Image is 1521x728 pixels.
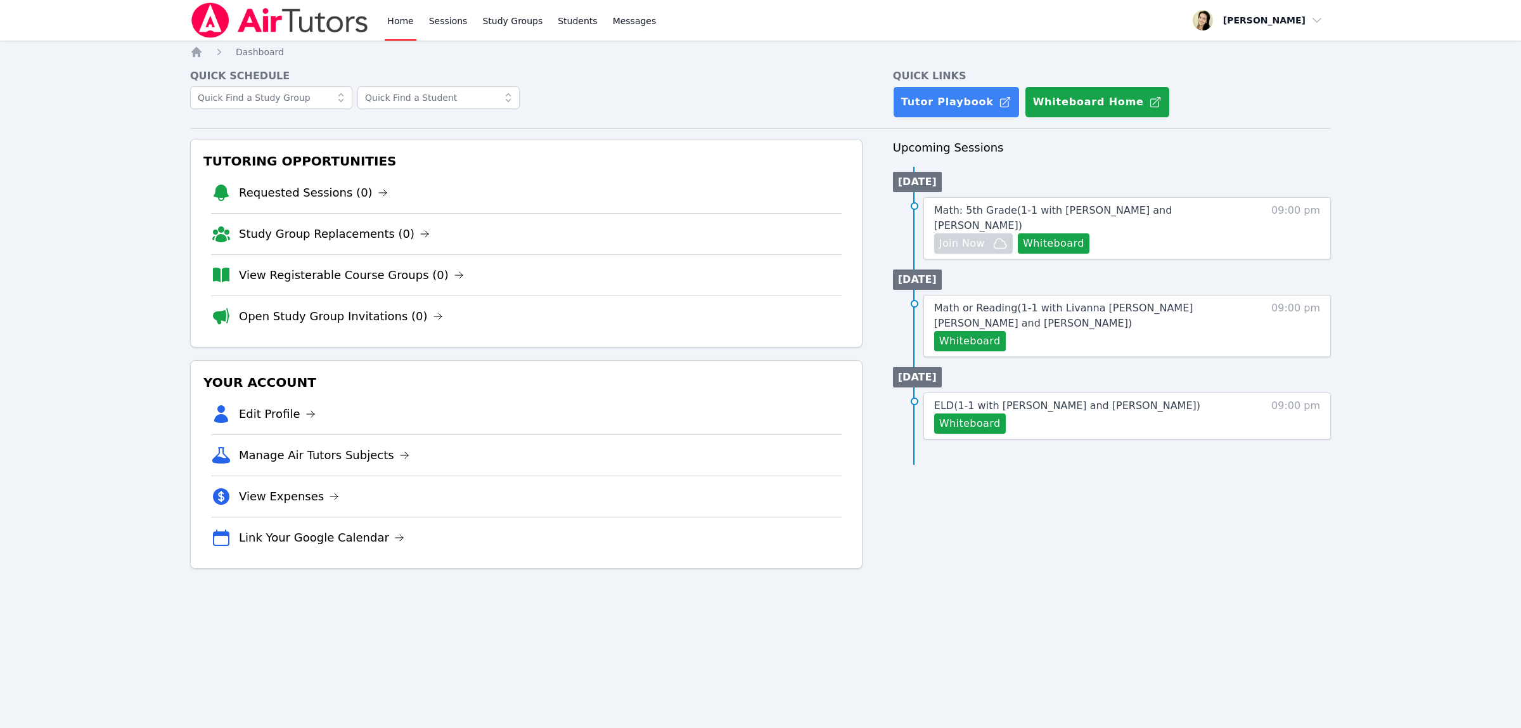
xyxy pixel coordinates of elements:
img: Air Tutors [190,3,369,38]
input: Quick Find a Student [357,86,520,109]
a: Open Study Group Invitations (0) [239,308,443,325]
a: Manage Air Tutors Subjects [239,446,409,464]
a: View Expenses [239,488,339,505]
h3: Tutoring Opportunities [201,150,852,172]
a: Tutor Playbook [893,86,1020,118]
a: Requested Sessions (0) [239,184,388,202]
span: 09:00 pm [1271,398,1320,434]
a: Edit Profile [239,405,316,423]
li: [DATE] [893,172,942,192]
button: Join Now [934,233,1013,254]
input: Quick Find a Study Group [190,86,352,109]
a: Study Group Replacements (0) [239,225,430,243]
a: Math: 5th Grade(1-1 with [PERSON_NAME] and [PERSON_NAME]) [934,203,1224,233]
span: 09:00 pm [1271,203,1320,254]
a: View Registerable Course Groups (0) [239,266,464,284]
nav: Breadcrumb [190,46,1331,58]
h4: Quick Schedule [190,68,863,84]
a: Math or Reading(1-1 with Livanna [PERSON_NAME] [PERSON_NAME] and [PERSON_NAME]) [934,301,1224,331]
button: Whiteboard [1018,233,1089,254]
h3: Upcoming Sessions [893,139,1331,157]
li: [DATE] [893,270,942,290]
a: Link Your Google Calendar [239,529,404,547]
button: Whiteboard Home [1025,86,1170,118]
span: Join Now [939,236,985,251]
a: ELD(1-1 with [PERSON_NAME] and [PERSON_NAME]) [934,398,1200,413]
span: Math or Reading ( 1-1 with Livanna [PERSON_NAME] [PERSON_NAME] and [PERSON_NAME] ) [934,302,1193,329]
h4: Quick Links [893,68,1331,84]
span: Messages [613,15,657,27]
a: Dashboard [236,46,284,58]
span: ELD ( 1-1 with [PERSON_NAME] and [PERSON_NAME] ) [934,400,1200,412]
li: [DATE] [893,367,942,387]
button: Whiteboard [934,413,1006,434]
span: Dashboard [236,47,284,57]
span: Math: 5th Grade ( 1-1 with [PERSON_NAME] and [PERSON_NAME] ) [934,204,1172,231]
button: Whiteboard [934,331,1006,351]
h3: Your Account [201,371,852,394]
span: 09:00 pm [1271,301,1320,351]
